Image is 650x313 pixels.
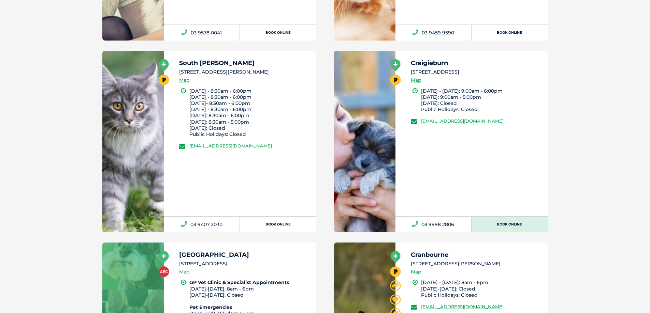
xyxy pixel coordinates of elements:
a: [EMAIL_ADDRESS][DOMAIN_NAME] [421,118,504,124]
a: Book Online [472,25,548,41]
h5: Craigieburn [411,60,542,66]
li: [STREET_ADDRESS][PERSON_NAME] [411,260,542,267]
li: [DATE] - [DATE]: 8am - 6pm [DATE]-[DATE]: Closed Public Holidays: Closed [421,279,542,298]
a: Book Online [240,25,316,41]
a: Book Online [240,217,316,232]
li: [DATE] - 8:30am - 6:00pm [DATE] - 8:30am - 6:00pm [DATE]- 8:30am - 6:00pm [DATE] - 8:30am - 6:00p... [189,88,310,138]
a: 03 9578 0041 [164,25,240,41]
b: GP Vet Clinic & Specialist Appointments [189,279,289,285]
h5: Cranbourne [411,252,542,258]
a: Map [179,268,190,276]
a: Map [179,76,190,84]
li: [STREET_ADDRESS] [411,68,542,76]
li: [DATE] - [DATE]: 9:00am - 6:00pm [DATE]: 9:00am - 5:00pm [DATE]: Closed Public Holidays: Closed [421,88,542,113]
a: Book Online [472,217,548,232]
a: Map [411,76,421,84]
a: 03 9998 2806 [395,217,472,232]
li: [STREET_ADDRESS] [179,260,310,267]
a: Map [411,268,421,276]
h5: [GEOGRAPHIC_DATA] [179,252,310,258]
a: [EMAIL_ADDRESS][DOMAIN_NAME] [189,143,272,148]
b: Pet Emergencies [189,304,232,310]
a: [EMAIL_ADDRESS][DOMAIN_NAME] [421,304,504,309]
li: [STREET_ADDRESS][PERSON_NAME] [179,68,310,76]
h5: South [PERSON_NAME] [179,60,310,66]
a: 03 9459 9590 [395,25,472,41]
a: 03 9407 2030 [164,217,240,232]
